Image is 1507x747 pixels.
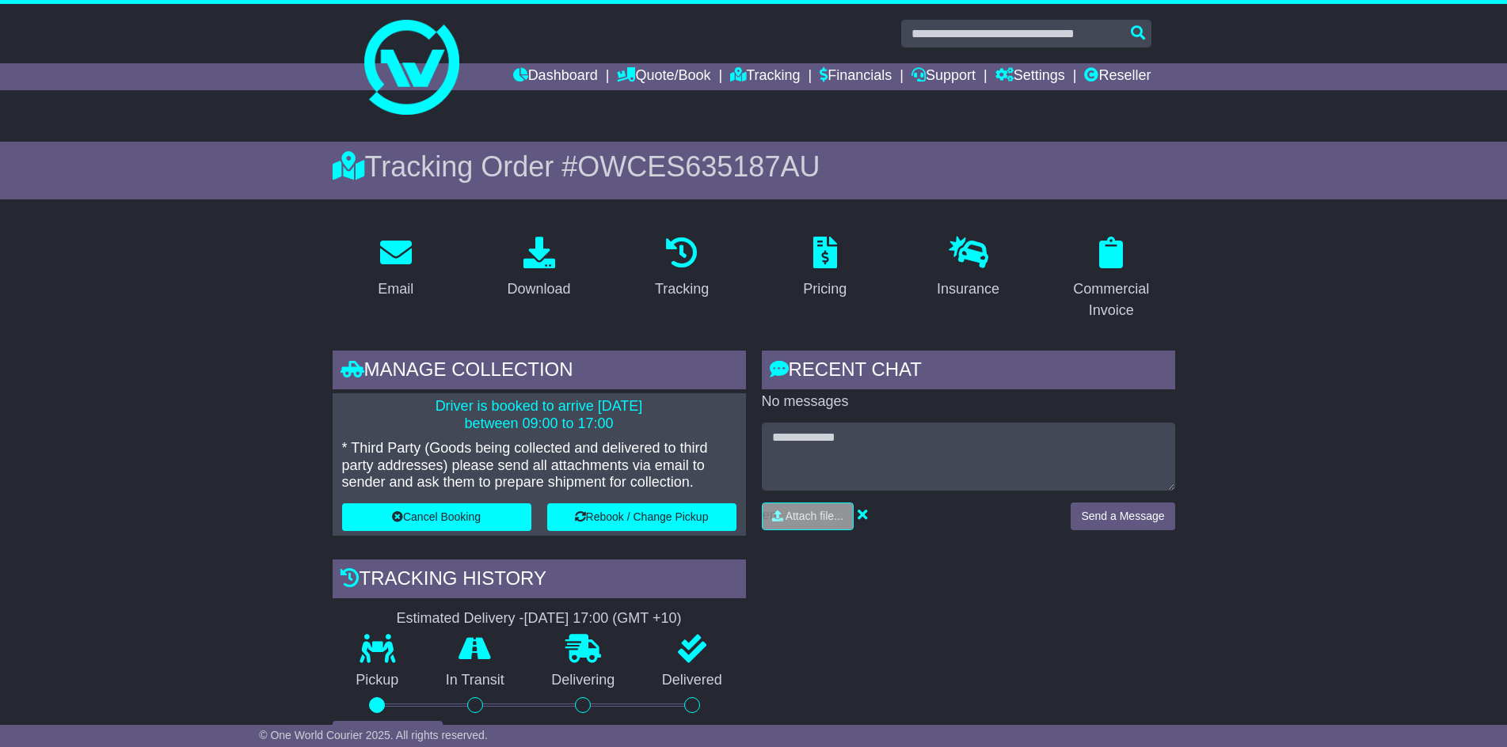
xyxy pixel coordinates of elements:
[1048,231,1175,327] a: Commercial Invoice
[762,351,1175,393] div: RECENT CHAT
[333,672,423,689] p: Pickup
[577,150,820,183] span: OWCES635187AU
[497,231,580,305] a: Download
[638,672,746,689] p: Delivered
[995,63,1065,90] a: Settings
[911,63,976,90] a: Support
[793,231,857,305] a: Pricing
[367,231,424,305] a: Email
[378,279,413,300] div: Email
[762,393,1175,411] p: No messages
[655,279,709,300] div: Tracking
[617,63,710,90] a: Quote/Book
[342,503,531,531] button: Cancel Booking
[342,440,736,491] p: * Third Party (Goods being collected and delivered to third party addresses) please send all atta...
[1071,502,1174,530] button: Send a Message
[547,503,736,531] button: Rebook / Change Pickup
[342,398,736,432] p: Driver is booked to arrive [DATE] between 09:00 to 17:00
[333,150,1175,184] div: Tracking Order #
[803,279,847,300] div: Pricing
[937,279,999,300] div: Insurance
[1084,63,1151,90] a: Reseller
[259,729,488,741] span: © One World Courier 2025. All rights reserved.
[333,559,746,602] div: Tracking history
[333,351,746,393] div: Manage collection
[513,63,598,90] a: Dashboard
[645,231,719,305] a: Tracking
[507,279,570,300] div: Download
[820,63,892,90] a: Financials
[1058,279,1165,321] div: Commercial Invoice
[730,63,800,90] a: Tracking
[524,610,682,628] div: [DATE] 17:00 (GMT +10)
[422,672,528,689] p: In Transit
[927,231,1010,305] a: Insurance
[333,610,746,628] div: Estimated Delivery -
[528,672,639,689] p: Delivering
